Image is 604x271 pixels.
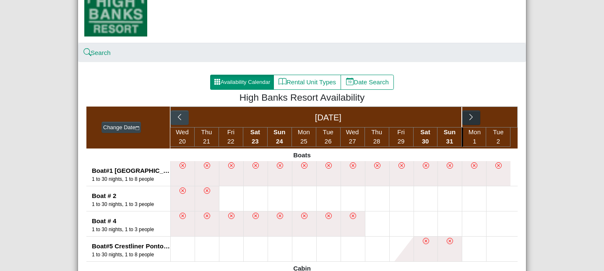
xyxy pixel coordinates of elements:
button: Change Datecalendar [102,122,141,133]
div: Boats [86,149,518,161]
li: Wed [341,128,365,147]
svg: x circle [180,188,186,194]
span: 26 [325,138,332,145]
div: [DATE] [195,107,462,127]
svg: x circle [423,162,429,169]
svg: x circle [204,162,210,169]
svg: chevron left [176,113,184,121]
svg: x circle [204,188,210,194]
li: Sun [437,128,462,147]
li: Mon [292,128,316,147]
svg: x circle [277,213,283,219]
svg: x circle [398,162,405,169]
svg: x circle [228,213,234,219]
svg: x circle [253,213,259,219]
div: Boat#1 [GEOGRAPHIC_DATA] [92,166,170,176]
span: 1 [473,138,476,145]
li: Thu [195,128,219,147]
svg: x circle [277,162,283,169]
button: grid3x3 gap fillAvailability Calendar [210,75,274,90]
span: 24 [276,138,283,145]
svg: x circle [301,162,307,169]
svg: book [279,78,286,86]
svg: x circle [325,162,332,169]
div: Number of Guests [92,251,170,258]
svg: search [84,50,91,56]
span: 22 [227,138,234,145]
span: 31 [446,138,453,145]
svg: x circle [350,213,356,219]
button: chevron right [462,110,480,125]
li: Mon [462,128,486,147]
svg: x circle [447,238,453,244]
span: 23 [252,138,259,145]
li: Fri [219,128,243,147]
div: Number of Guests [92,201,170,208]
svg: calendar [135,126,140,130]
li: Sat [414,128,438,147]
li: Thu [365,128,389,147]
div: Number of Guests [92,175,170,183]
div: Boat#5 Crestliner Pontoon [92,242,170,251]
li: Tue [316,128,341,147]
li: Sat [243,128,268,147]
a: searchSearch [84,49,111,56]
svg: x circle [350,162,356,169]
span: 20 [179,138,186,145]
h4: High Banks Resort Availability [93,92,511,103]
button: chevron left [171,110,189,125]
li: Sun [268,128,292,147]
svg: x circle [471,162,477,169]
svg: x circle [228,162,234,169]
li: Tue [486,128,510,147]
svg: x circle [180,213,186,219]
svg: x circle [325,213,332,219]
svg: x circle [204,213,210,219]
span: 29 [398,138,405,145]
svg: x circle [495,162,502,169]
div: Number of Guests [92,226,170,233]
span: 30 [422,138,429,145]
svg: calendar date [346,78,354,86]
svg: x circle [180,162,186,169]
div: Boat # 4 [92,216,170,226]
li: Fri [389,128,414,147]
span: 25 [300,138,307,145]
li: Wed [170,128,195,147]
span: 21 [203,138,210,145]
svg: x circle [301,213,307,219]
button: bookRental Unit Types [273,75,341,90]
svg: x circle [374,162,380,169]
span: 27 [349,138,356,145]
svg: grid3x3 gap fill [214,78,221,85]
svg: x circle [423,238,429,244]
button: calendar dateDate Search [341,75,394,90]
svg: chevron right [467,113,475,121]
div: Boat # 2 [92,191,170,201]
span: 28 [373,138,380,145]
svg: x circle [253,162,259,169]
svg: x circle [447,162,453,169]
span: 2 [497,138,500,145]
